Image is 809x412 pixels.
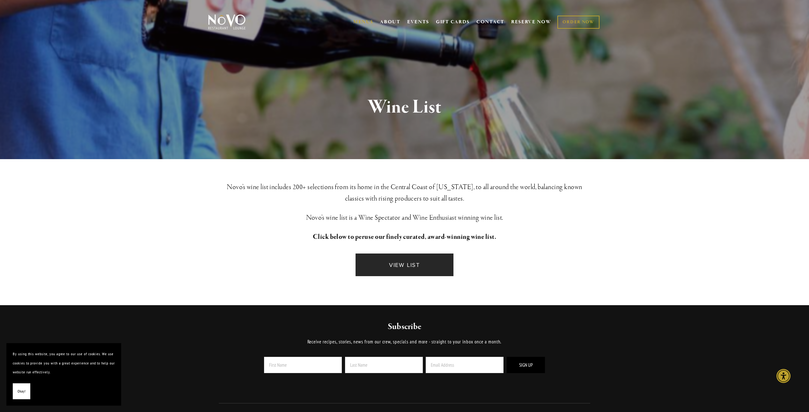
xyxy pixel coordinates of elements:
h3: Novo’s wine list is a Wine Spectator and Wine Enthusiast winning wine list. [219,212,591,224]
a: MENUS [353,19,373,25]
h3: Novo’s wine list includes 200+ selections from its home in the Central Coast of [US_STATE], to al... [219,181,591,204]
h2: Subscribe [246,321,563,333]
button: Okay! [13,383,30,400]
span: Sign Up [519,362,533,368]
a: ORDER NOW [557,16,599,29]
a: GIFT CARDS [436,16,470,28]
h1: Wine List [219,97,591,118]
strong: Click below to peruse our finely curated, award-winning wine list. [313,232,496,241]
span: Okay! [18,387,26,396]
p: By using this website, you agree to our use of cookies. We use cookies to provide you with a grea... [13,349,115,377]
button: Sign Up [507,357,545,373]
a: CONTACT [476,16,504,28]
a: ABOUT [380,19,401,25]
section: Cookie banner [6,343,121,406]
a: EVENTS [407,19,429,25]
img: Novo Restaurant &amp; Lounge [207,14,247,30]
input: Last Name [345,357,423,373]
input: First Name [264,357,342,373]
a: RESERVE NOW [511,16,551,28]
p: Receive recipes, stories, news from our crew, specials and more - straight to your inbox once a m... [246,338,563,346]
div: Accessibility Menu [776,369,791,383]
a: VIEW LIST [356,254,453,276]
input: Email Address [426,357,504,373]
